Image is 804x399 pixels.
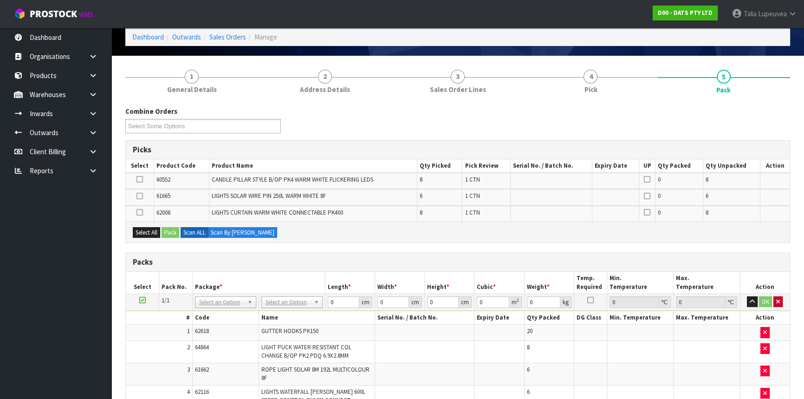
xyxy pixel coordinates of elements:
[195,343,209,351] span: 64864
[212,209,343,216] span: LIGHTS CURTAIN WARM WHITE CONNECTABLE PK400
[527,366,530,373] span: 6
[266,297,310,308] span: Select an Option
[706,176,708,183] span: 8
[584,70,597,84] span: 4
[181,227,208,238] label: Scan ALL
[187,327,190,335] span: 1
[192,272,325,294] th: Package
[574,311,607,325] th: DG Class
[187,388,190,396] span: 4
[132,33,164,41] a: Dashboard
[156,209,170,216] span: 62008
[527,327,532,335] span: 20
[254,33,277,41] span: Manage
[607,311,674,325] th: Min. Temperature
[261,343,351,360] span: LIGHT PUCK WATER RESISTANT COL CHANGE B/OP PK2 PDQ 6.9X2.8MM
[527,343,530,351] span: 8
[465,209,480,216] span: 1 CTN
[325,272,375,294] th: Length
[259,311,375,325] th: Name
[584,85,597,94] span: Pick
[300,85,350,94] span: Address Details
[574,272,607,294] th: Temp. Required
[126,159,154,173] th: Select
[162,296,169,304] span: 1/1
[658,176,661,183] span: 0
[465,192,480,200] span: 1 CTN
[375,311,474,325] th: Serial No. / Batch No.
[359,296,372,308] div: cm
[509,296,522,308] div: m
[195,388,209,396] span: 62116
[195,327,209,335] span: 62618
[517,297,519,303] sup: 3
[760,159,790,173] th: Action
[167,85,217,94] span: General Details
[717,70,731,84] span: 5
[511,159,592,173] th: Serial No. / Batch No.
[639,159,655,173] th: UP
[740,272,790,294] th: Action
[653,6,718,20] a: D00 - DATS PTY LTD
[674,272,740,294] th: Max. Temperature
[740,311,790,325] th: Action
[703,159,760,173] th: Qty Unpacked
[658,209,661,216] span: 0
[474,272,524,294] th: Cubic
[451,70,465,84] span: 3
[126,311,192,325] th: #
[607,272,674,294] th: Min. Temperature
[30,8,77,20] span: ProStock
[133,258,783,267] h3: Packs
[261,327,318,335] span: GUTTER HOOKS PK150
[187,366,190,373] span: 3
[706,192,708,200] span: 6
[465,176,480,183] span: 1 CTN
[706,209,708,216] span: 8
[154,159,209,173] th: Product Code
[417,159,462,173] th: Qty Picked
[725,296,737,308] div: ℃
[560,296,571,308] div: kg
[199,297,244,308] span: Select an Option
[126,272,159,294] th: Select
[758,9,787,18] span: Lupeuvea
[375,272,424,294] th: Width
[195,366,209,373] span: 61662
[524,272,574,294] th: Weight
[187,343,190,351] span: 2
[133,227,160,238] button: Select All
[592,159,639,173] th: Expiry Date
[658,192,661,200] span: 0
[172,33,201,41] a: Outwards
[527,388,530,396] span: 6
[185,70,199,84] span: 1
[744,9,757,18] span: Talia
[430,85,486,94] span: Sales Order Lines
[125,106,177,116] label: Combine Orders
[409,296,422,308] div: cm
[420,192,422,200] span: 6
[261,366,370,382] span: ROPE LIGHT SOLAR 8M 192L MULTICOLOUR 8F
[79,10,93,19] small: WMS
[524,311,574,325] th: Qty Packed
[659,296,671,308] div: ℃
[156,176,170,183] span: 60552
[759,296,772,307] button: OK
[420,209,422,216] span: 8
[208,227,277,238] label: Scan By [PERSON_NAME]
[133,145,783,154] h3: Picks
[474,311,524,325] th: Expiry Date
[420,176,422,183] span: 8
[212,192,326,200] span: LIGHTS SOLAR WIRE PIN 250L WARM WHITE 8F
[658,9,713,17] strong: D00 - DATS PTY LTD
[462,159,511,173] th: Pick Review
[162,227,179,238] button: Pack
[159,272,193,294] th: Pack No.
[716,85,731,95] span: Pack
[318,70,332,84] span: 2
[459,296,472,308] div: cm
[192,311,259,325] th: Code
[209,159,417,173] th: Product Name
[209,33,246,41] a: Sales Orders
